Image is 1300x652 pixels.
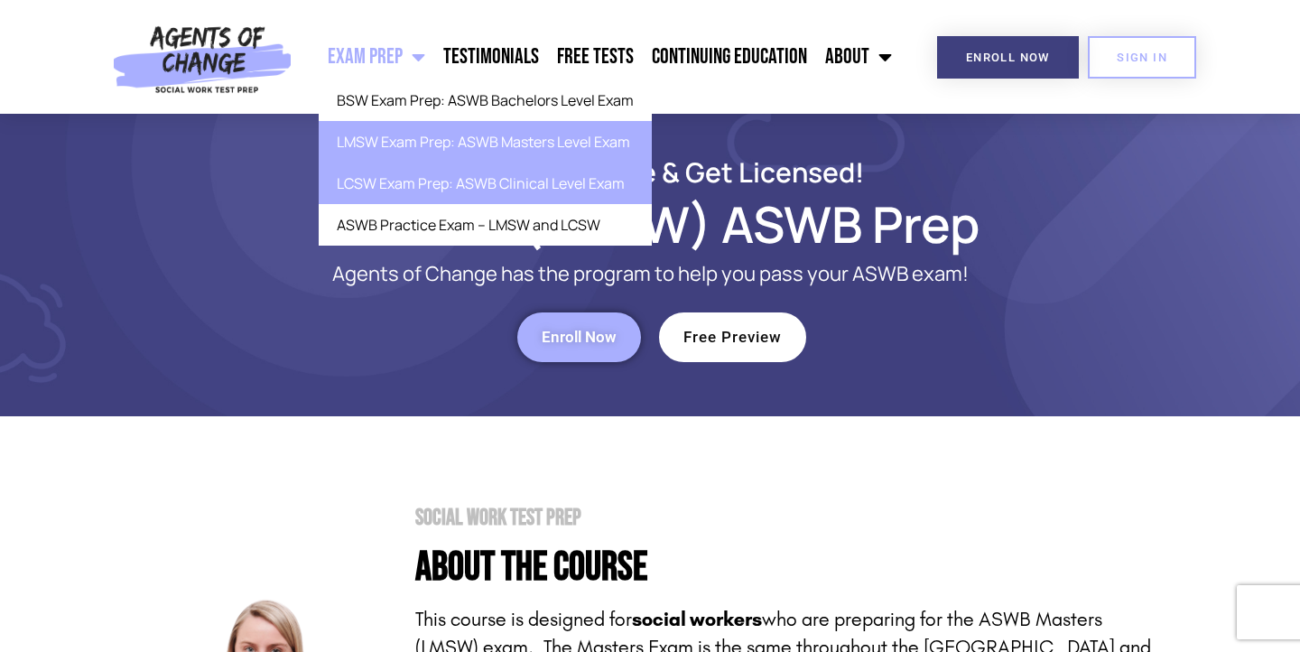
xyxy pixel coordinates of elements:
h4: About the Course [415,547,1165,588]
p: Agents of Change has the program to help you pass your ASWB exam! [208,263,1092,285]
a: Free Tests [548,34,643,79]
h2: Build Confidence & Get Licensed! [135,159,1165,185]
span: Free Preview [683,330,782,345]
h1: Masters (LMSW) ASWB Prep [135,203,1165,245]
a: Testimonials [434,34,548,79]
a: BSW Exam Prep: ASWB Bachelors Level Exam [319,79,652,121]
span: Enroll Now [966,51,1050,63]
span: Enroll Now [542,330,617,345]
a: Exam Prep [319,34,434,79]
a: Free Preview [659,312,806,362]
h2: Social Work Test Prep [415,507,1165,529]
ul: Exam Prep [319,79,652,246]
a: ASWB Practice Exam – LMSW and LCSW [319,204,652,246]
a: Enroll Now [937,36,1079,79]
a: Enroll Now [517,312,641,362]
span: SIGN IN [1117,51,1167,63]
strong: social workers [632,608,762,631]
a: LCSW Exam Prep: ASWB Clinical Level Exam [319,163,652,204]
a: LMSW Exam Prep: ASWB Masters Level Exam [319,121,652,163]
nav: Menu [301,34,902,79]
a: About [816,34,901,79]
a: Continuing Education [643,34,816,79]
a: SIGN IN [1088,36,1196,79]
